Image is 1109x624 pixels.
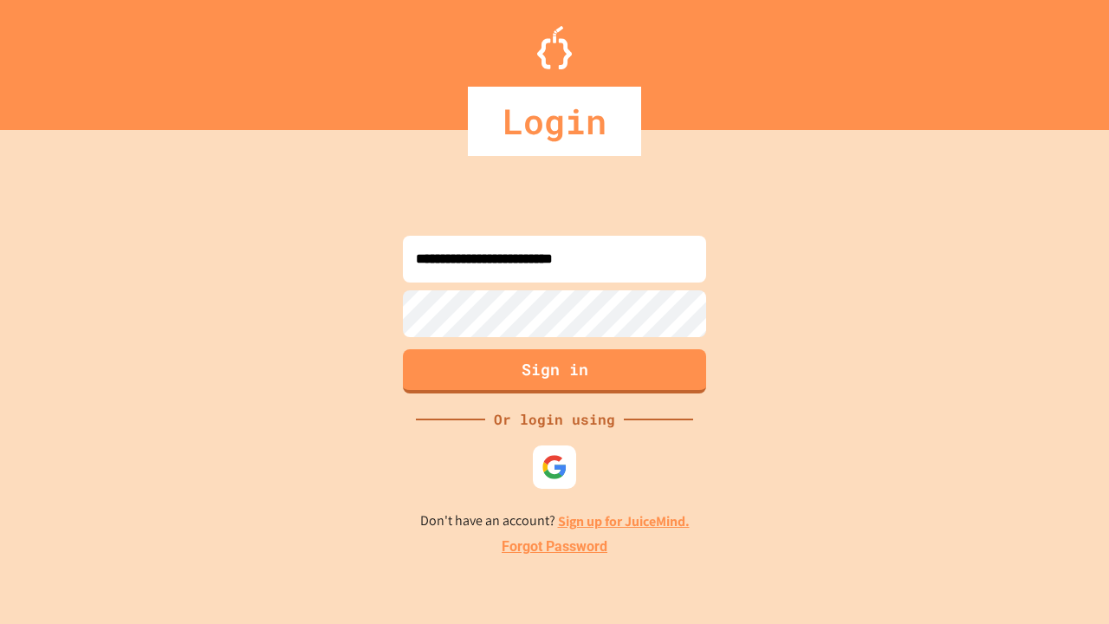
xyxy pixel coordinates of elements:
a: Forgot Password [502,536,607,557]
p: Don't have an account? [420,510,690,532]
div: Login [468,87,641,156]
img: google-icon.svg [542,454,567,480]
a: Sign up for JuiceMind. [558,512,690,530]
button: Sign in [403,349,706,393]
div: Or login using [485,409,624,430]
img: Logo.svg [537,26,572,69]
